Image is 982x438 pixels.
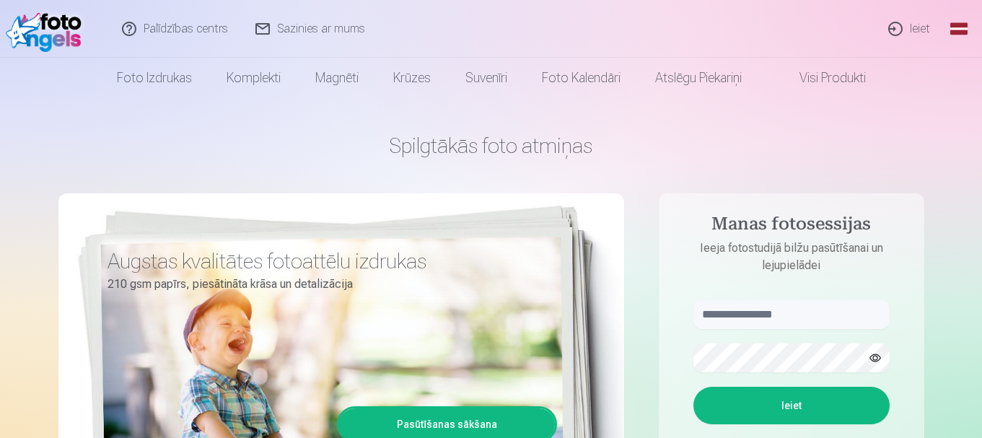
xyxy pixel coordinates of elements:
a: Foto izdrukas [100,58,209,98]
a: Suvenīri [448,58,525,98]
a: Atslēgu piekariņi [638,58,759,98]
a: Komplekti [209,58,298,98]
h3: Augstas kvalitātes fotoattēlu izdrukas [108,248,546,274]
h1: Spilgtākās foto atmiņas [58,133,924,159]
a: Magnēti [298,58,376,98]
a: Visi produkti [759,58,883,98]
p: 210 gsm papīrs, piesātināta krāsa un detalizācija [108,274,546,294]
a: Foto kalendāri [525,58,638,98]
h4: Manas fotosessijas [679,214,904,240]
button: Ieiet [693,387,890,424]
p: Ieeja fotostudijā bilžu pasūtīšanai un lejupielādei [679,240,904,274]
a: Krūzes [376,58,448,98]
img: /fa1 [6,6,89,52]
